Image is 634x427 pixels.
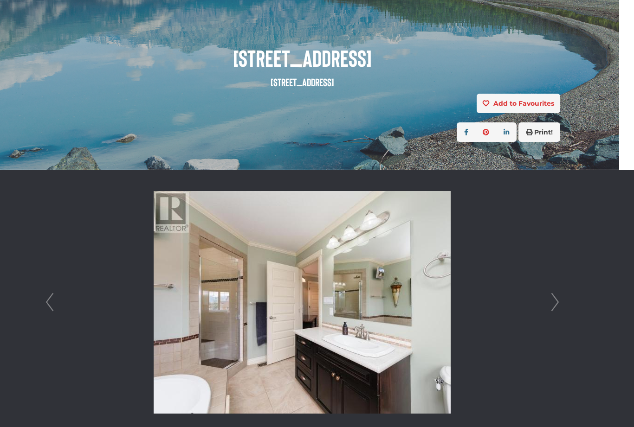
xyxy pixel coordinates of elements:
button: Add to Favourites [477,94,560,113]
img: 5 Gem Place, Whitehorse, Yukon Y1A 6W1 - Photo 25 - 16667 [154,191,451,414]
button: Print! [518,122,560,142]
strong: Print! [534,128,553,136]
span: [STREET_ADDRESS] [44,45,560,70]
strong: Add to Favourites [493,99,554,108]
small: [STREET_ADDRESS] [271,76,334,89]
